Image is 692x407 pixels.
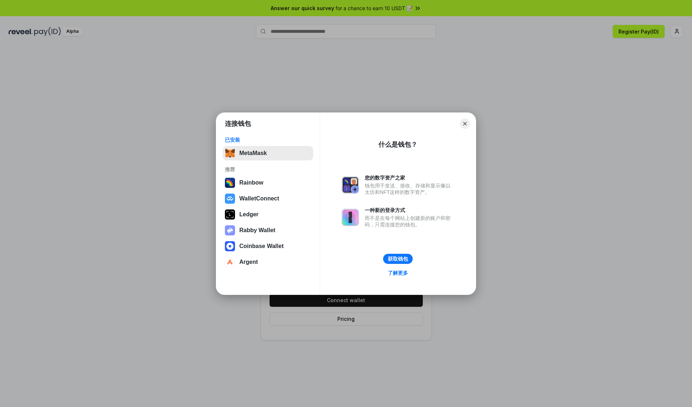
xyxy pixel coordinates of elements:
[239,180,263,186] div: Rainbow
[225,178,235,188] img: svg+xml,%3Csvg%20width%3D%22120%22%20height%3D%22120%22%20viewBox%3D%220%200%20120%20120%22%20fil...
[342,176,359,194] img: svg+xml,%3Csvg%20xmlns%3D%22http%3A%2F%2Fwww.w3.org%2F2000%2Fsvg%22%20fill%3D%22none%22%20viewBox...
[365,174,454,181] div: 您的数字资产之家
[378,140,417,149] div: 什么是钱包？
[225,148,235,158] img: svg+xml,%3Csvg%20fill%3D%22none%22%20height%3D%2233%22%20viewBox%3D%220%200%2035%2033%22%20width%...
[223,255,313,269] button: Argent
[225,257,235,267] img: svg+xml,%3Csvg%20width%3D%2228%22%20height%3D%2228%22%20viewBox%3D%220%200%2028%2028%22%20fill%3D...
[239,211,258,218] div: Ledger
[225,194,235,204] img: svg+xml,%3Csvg%20width%3D%2228%22%20height%3D%2228%22%20viewBox%3D%220%200%2028%2028%22%20fill%3D...
[365,182,454,195] div: 钱包用于发送、接收、存储和显示像以太坊和NFT这样的数字资产。
[223,207,313,222] button: Ledger
[225,241,235,251] img: svg+xml,%3Csvg%20width%3D%2228%22%20height%3D%2228%22%20viewBox%3D%220%200%2028%2028%22%20fill%3D...
[223,223,313,238] button: Rabby Wallet
[383,254,413,264] button: 获取钱包
[223,176,313,190] button: Rainbow
[225,137,311,143] div: 已安装
[223,146,313,160] button: MetaMask
[365,207,454,213] div: 一种新的登录方式
[225,209,235,220] img: svg+xml,%3Csvg%20xmlns%3D%22http%3A%2F%2Fwww.w3.org%2F2000%2Fsvg%22%20width%3D%2228%22%20height%3...
[223,191,313,206] button: WalletConnect
[225,119,251,128] h1: 连接钱包
[239,243,284,249] div: Coinbase Wallet
[225,225,235,235] img: svg+xml,%3Csvg%20xmlns%3D%22http%3A%2F%2Fwww.w3.org%2F2000%2Fsvg%22%20fill%3D%22none%22%20viewBox...
[388,270,408,276] div: 了解更多
[223,239,313,253] button: Coinbase Wallet
[239,195,279,202] div: WalletConnect
[388,256,408,262] div: 获取钱包
[239,259,258,265] div: Argent
[239,227,275,234] div: Rabby Wallet
[365,215,454,228] div: 而不是在每个网站上创建新的账户和密码，只需连接您的钱包。
[460,119,470,129] button: Close
[342,209,359,226] img: svg+xml,%3Csvg%20xmlns%3D%22http%3A%2F%2Fwww.w3.org%2F2000%2Fsvg%22%20fill%3D%22none%22%20viewBox...
[383,268,412,278] a: 了解更多
[225,166,311,173] div: 推荐
[239,150,267,156] div: MetaMask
